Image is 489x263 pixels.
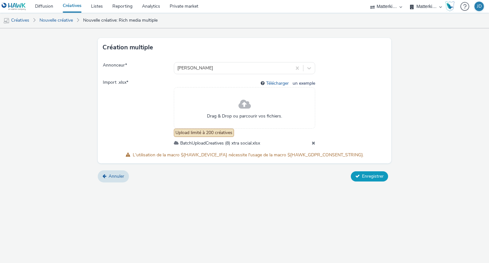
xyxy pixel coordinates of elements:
span: Annuler [109,173,124,179]
span: Import .xlsx * [103,79,174,147]
span: un exemple [291,80,315,86]
img: mobile [3,18,10,24]
img: Hawk Academy [445,1,455,11]
a: Hawk Academy [445,1,457,11]
a: Télécharger [266,80,291,86]
div: Upload limité à 200 créatives [174,129,234,137]
a: Nouvelle créative: Rich media multiple [80,13,161,28]
span: L'utilisation de la macro ${HAWK_DEVICE_IFA} nécessite l'usage de la macro ${HAWK_GDPR_CONSENT_ST... [133,152,364,158]
span: Drag & Drop ou parcourir vos fichiers. [207,113,282,119]
span: BatchUploadCreatives (8) xtra social.xlsx [180,140,260,146]
img: undefined Logo [2,3,26,11]
span: Enregistrer [362,173,384,179]
div: JD [477,2,482,11]
a: Annuler [98,170,129,182]
button: Enregistrer [351,171,388,181]
h3: Création multiple [103,43,153,52]
span: Annonceur * [103,62,174,74]
a: Nouvelle créative [36,13,76,28]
